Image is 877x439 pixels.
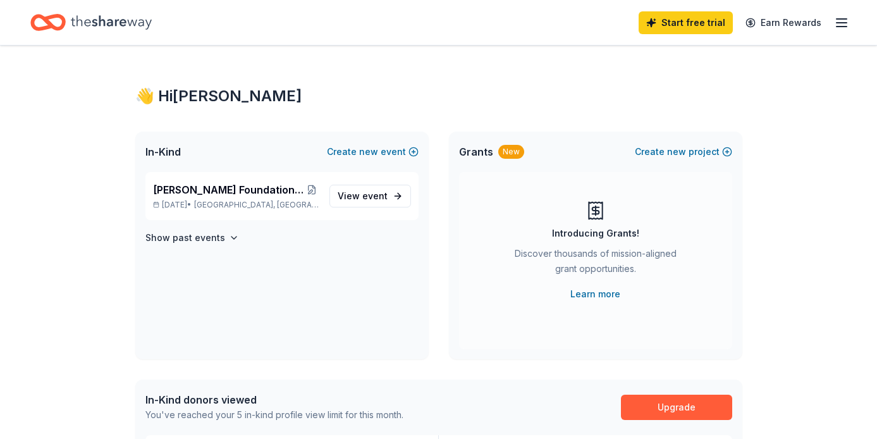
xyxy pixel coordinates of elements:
button: Createnewevent [327,144,419,159]
div: Discover thousands of mission-aligned grant opportunities. [510,246,682,281]
span: View [338,189,388,204]
h4: Show past events [145,230,225,245]
span: new [359,144,378,159]
a: Home [30,8,152,37]
a: Upgrade [621,395,732,420]
span: [GEOGRAPHIC_DATA], [GEOGRAPHIC_DATA] [194,200,319,210]
span: new [667,144,686,159]
div: New [498,145,524,159]
span: event [362,190,388,201]
div: 👋 Hi [PERSON_NAME] [135,86,742,106]
span: Grants [459,144,493,159]
button: Createnewproject [635,144,732,159]
button: Show past events [145,230,239,245]
a: Earn Rewards [738,11,829,34]
a: Start free trial [639,11,733,34]
div: Introducing Grants! [552,226,639,241]
a: View event [329,185,411,207]
a: Learn more [570,287,620,302]
p: [DATE] • [153,200,319,210]
span: [PERSON_NAME] Foundation presents The Howdy Gala [153,182,305,197]
div: You've reached your 5 in-kind profile view limit for this month. [145,407,403,423]
div: In-Kind donors viewed [145,392,403,407]
span: In-Kind [145,144,181,159]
